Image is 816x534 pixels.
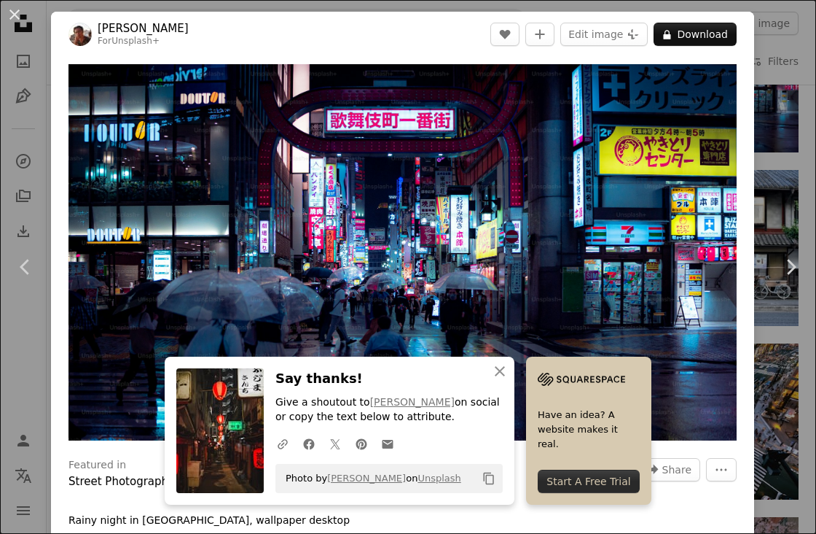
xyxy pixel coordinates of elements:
[68,23,92,46] img: Go to Raphael Lopes's profile
[526,357,651,505] a: Have an idea? A website makes it real.Start A Free Trial
[654,23,737,46] button: Download
[68,514,350,528] p: Rainy night in [GEOGRAPHIC_DATA], wallpaper desktop
[68,458,126,473] h3: Featured in
[68,64,737,441] img: a group of people walking down a street holding umbrellas
[111,36,160,46] a: Unsplash+
[275,395,503,425] p: Give a shoutout to on social or copy the text below to attribute.
[68,475,175,488] a: Street Photography
[296,429,322,458] a: Share on Facebook
[68,64,737,441] button: Zoom in on this image
[278,467,461,490] span: Photo by on
[327,473,406,484] a: [PERSON_NAME]
[538,470,640,493] div: Start A Free Trial
[490,23,519,46] button: Like
[322,429,348,458] a: Share on Twitter
[706,458,737,481] button: More Actions
[560,23,648,46] button: Edit image
[476,466,501,491] button: Copy to clipboard
[98,21,189,36] a: [PERSON_NAME]
[370,396,455,408] a: [PERSON_NAME]
[538,408,640,452] span: Have an idea? A website makes it real.
[348,429,374,458] a: Share on Pinterest
[538,368,625,390] img: file-1705255347840-230a6ab5bca9image
[275,368,503,390] h3: Say thanks!
[374,429,401,458] a: Share over email
[417,473,460,484] a: Unsplash
[637,458,700,481] button: Share this image
[98,36,189,47] div: For
[525,23,554,46] button: Add to Collection
[662,459,691,481] span: Share
[765,197,816,337] a: Next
